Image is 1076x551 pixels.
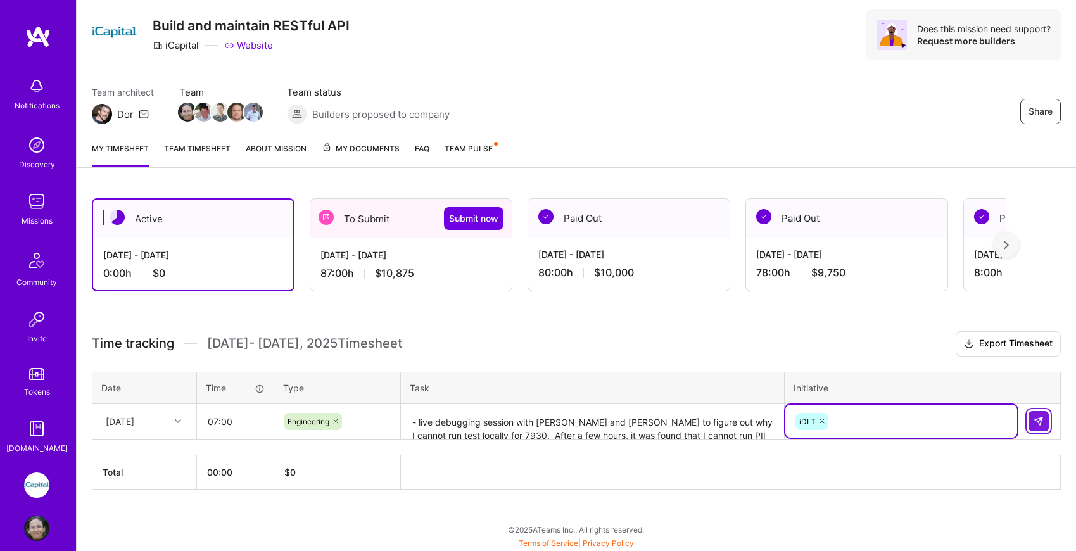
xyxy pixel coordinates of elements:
[811,266,845,279] span: $9,750
[19,158,55,171] div: Discovery
[92,9,137,55] img: Company Logo
[288,417,329,426] span: Engineering
[153,39,199,52] div: iCapital
[287,104,307,124] img: Builders proposed to company
[103,267,283,280] div: 0:00 h
[756,209,771,224] img: Paid Out
[153,18,350,34] h3: Build and maintain RESTful API
[92,104,112,124] img: Team Architect
[212,101,229,123] a: Team Member Avatar
[583,538,634,548] a: Privacy Policy
[196,101,212,123] a: Team Member Avatar
[110,210,125,225] img: Active
[799,417,816,426] span: iDLT
[194,103,213,122] img: Team Member Avatar
[445,144,493,153] span: Team Pulse
[444,207,503,230] button: Submit now
[538,266,719,279] div: 80:00 h
[106,415,134,428] div: [DATE]
[25,25,51,48] img: logo
[401,372,785,403] th: Task
[21,516,53,541] a: User Avatar
[594,266,634,279] span: $10,000
[449,212,498,225] span: Submit now
[917,23,1051,35] div: Does this mission need support?
[24,73,49,99] img: bell
[974,209,989,224] img: Paid Out
[24,307,49,332] img: Invite
[24,472,49,498] img: iCapital: Build and maintain RESTful API
[76,514,1076,545] div: © 2025 ATeams Inc., All rights reserved.
[175,418,181,424] i: icon Chevron
[402,405,783,439] textarea: - live debugging session with [PERSON_NAME] and [PERSON_NAME] to figure out why I cannot run test...
[310,199,512,238] div: To Submit
[15,99,60,112] div: Notifications
[756,266,937,279] div: 78:00 h
[1029,105,1053,118] span: Share
[312,108,450,121] span: Builders proposed to company
[519,538,634,548] span: |
[746,199,947,237] div: Paid Out
[246,142,307,167] a: About Mission
[538,248,719,261] div: [DATE] - [DATE]
[198,405,273,438] input: HH:MM
[24,132,49,158] img: discovery
[16,275,57,289] div: Community
[92,336,174,351] span: Time tracking
[179,101,196,123] a: Team Member Avatar
[877,20,907,50] img: Avatar
[519,538,578,548] a: Terms of Service
[207,336,402,351] span: [DATE] - [DATE] , 2025 Timesheet
[29,368,44,380] img: tokens
[24,385,50,398] div: Tokens
[6,441,68,455] div: [DOMAIN_NAME]
[1034,416,1044,426] img: Submit
[1029,411,1050,431] div: null
[956,331,1061,357] button: Export Timesheet
[27,332,47,345] div: Invite
[1020,99,1061,124] button: Share
[917,35,1051,47] div: Request more builders
[322,142,400,156] span: My Documents
[375,267,414,280] span: $10,875
[538,209,554,224] img: Paid Out
[1004,241,1009,250] img: right
[528,199,730,237] div: Paid Out
[103,248,283,262] div: [DATE] - [DATE]
[92,372,197,403] th: Date
[21,472,53,498] a: iCapital: Build and maintain RESTful API
[153,267,165,280] span: $0
[153,41,163,51] i: icon CompanyGray
[320,248,502,262] div: [DATE] - [DATE]
[139,109,149,119] i: icon Mail
[287,85,450,99] span: Team status
[320,267,502,280] div: 87:00 h
[244,103,263,122] img: Team Member Avatar
[24,516,49,541] img: User Avatar
[178,103,197,122] img: Team Member Avatar
[245,101,262,123] a: Team Member Avatar
[93,199,293,238] div: Active
[206,381,265,395] div: Time
[445,142,497,167] a: Team Pulse
[284,467,296,478] span: $ 0
[227,103,246,122] img: Team Member Avatar
[274,372,401,403] th: Type
[322,142,400,167] a: My Documents
[319,210,334,225] img: To Submit
[964,338,974,351] i: icon Download
[164,142,231,167] a: Team timesheet
[24,416,49,441] img: guide book
[229,101,245,123] a: Team Member Avatar
[92,455,197,489] th: Total
[197,455,274,489] th: 00:00
[92,85,154,99] span: Team architect
[794,381,1009,395] div: Initiative
[24,189,49,214] img: teamwork
[756,248,937,261] div: [DATE] - [DATE]
[92,142,149,167] a: My timesheet
[224,39,273,52] a: Website
[22,214,53,227] div: Missions
[211,103,230,122] img: Team Member Avatar
[415,142,429,167] a: FAQ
